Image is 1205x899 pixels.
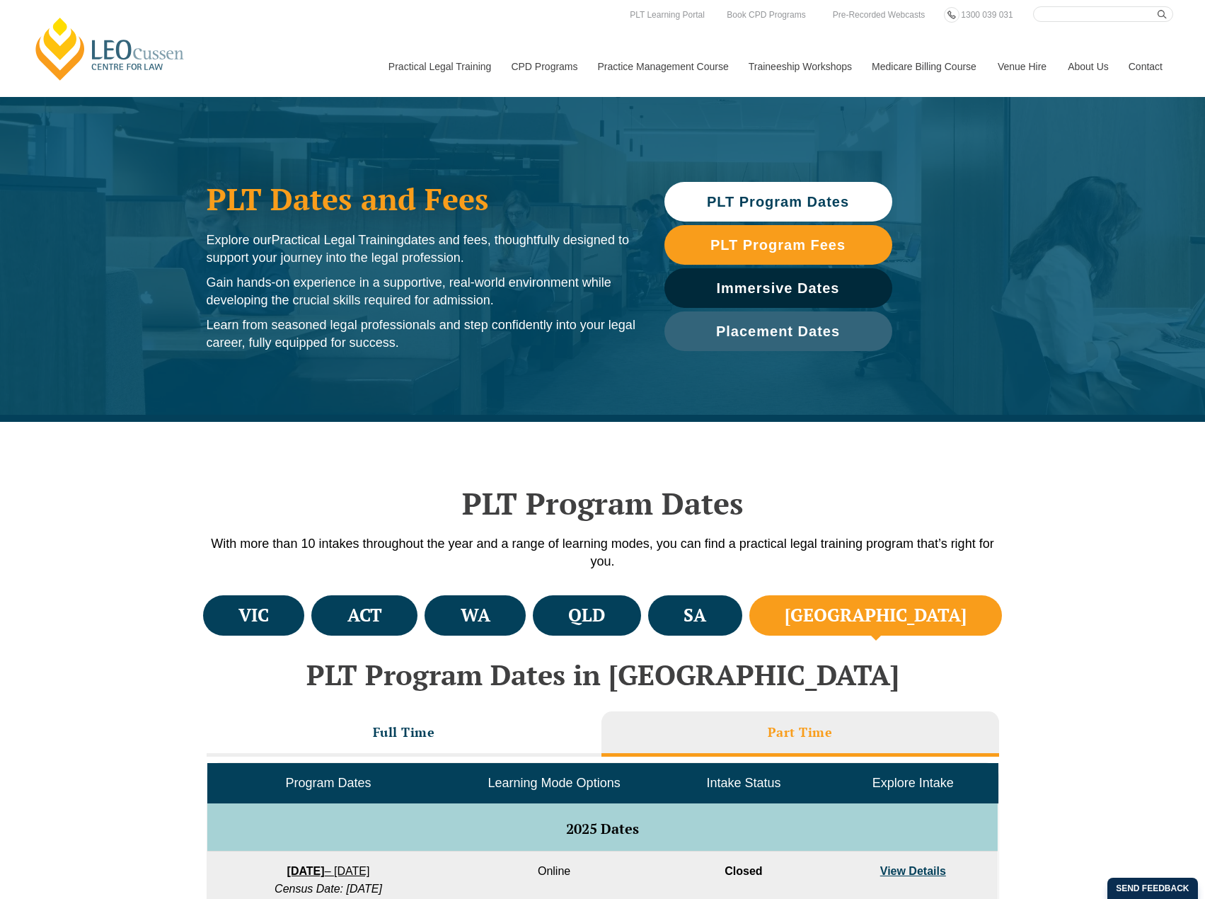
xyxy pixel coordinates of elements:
a: Placement Dates [664,311,892,351]
a: Immersive Dates [664,268,892,308]
p: Explore our dates and fees, thoughtfully designed to support your journey into the legal profession. [207,231,636,267]
h3: Part Time [768,724,833,740]
h1: PLT Dates and Fees [207,181,636,217]
h2: PLT Program Dates [200,486,1006,521]
a: Venue Hire [987,36,1057,97]
a: Pre-Recorded Webcasts [829,7,929,23]
span: 2025 Dates [566,819,639,838]
a: [PERSON_NAME] Centre for Law [32,16,188,82]
a: View Details [880,865,946,877]
a: CPD Programs [500,36,587,97]
span: Placement Dates [716,324,840,338]
span: 1300 039 031 [961,10,1013,20]
a: PLT Program Fees [664,225,892,265]
a: Practical Legal Training [378,36,501,97]
a: Book CPD Programs [723,7,809,23]
h2: PLT Program Dates in [GEOGRAPHIC_DATA] [200,659,1006,690]
iframe: LiveChat chat widget [1110,804,1170,864]
h4: [GEOGRAPHIC_DATA] [785,604,967,627]
a: PLT Program Dates [664,182,892,222]
h4: SA [684,604,706,627]
a: Medicare Billing Course [861,36,987,97]
span: Explore Intake [872,776,954,790]
h3: Full Time [373,724,435,740]
a: PLT Learning Portal [626,7,708,23]
span: Closed [725,865,762,877]
span: Immersive Dates [717,281,840,295]
a: [DATE]– [DATE] [287,865,370,877]
a: 1300 039 031 [957,7,1016,23]
a: Traineeship Workshops [738,36,861,97]
a: Contact [1118,36,1173,97]
span: Practical Legal Training [272,233,404,247]
span: Program Dates [285,776,371,790]
p: Gain hands-on experience in a supportive, real-world environment while developing the crucial ski... [207,274,636,309]
h4: QLD [568,604,605,627]
em: Census Date: [DATE] [275,883,382,895]
a: About Us [1057,36,1118,97]
h4: WA [461,604,490,627]
strong: [DATE] [287,865,325,877]
p: With more than 10 intakes throughout the year and a range of learning modes, you can find a pract... [200,535,1006,571]
span: PLT Program Dates [707,195,849,209]
span: Learning Mode Options [488,776,621,790]
h4: VIC [238,604,269,627]
span: Intake Status [706,776,780,790]
h4: ACT [347,604,382,627]
p: Learn from seasoned legal professionals and step confidently into your legal career, fully equipp... [207,316,636,352]
span: PLT Program Fees [710,238,846,252]
a: Practice Management Course [587,36,738,97]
